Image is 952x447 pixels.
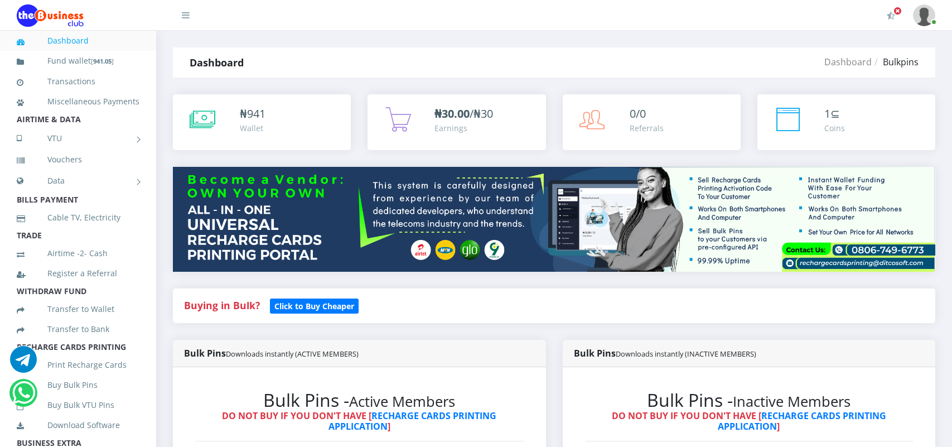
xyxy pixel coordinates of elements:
strong: DO NOT BUY IF YOU DON'T HAVE [ ] [222,410,496,432]
img: Logo [17,4,84,27]
a: Vouchers [17,147,139,172]
div: Wallet [240,122,265,134]
a: RECHARGE CARDS PRINTING APPLICATION [718,410,886,432]
a: Register a Referral [17,261,139,286]
strong: Bulk Pins [574,347,756,359]
div: ₦ [240,105,265,122]
small: Downloads instantly (INACTIVE MEMBERS) [616,349,756,359]
strong: Dashboard [190,56,244,69]
a: 0/0 Referrals [563,94,741,150]
strong: Buying in Bulk? [184,299,260,312]
span: 1 [824,106,830,121]
strong: Bulk Pins [184,347,359,359]
small: [ ] [91,57,114,65]
strong: DO NOT BUY IF YOU DON'T HAVE [ ] [612,410,886,432]
div: Referrals [630,122,664,134]
a: Miscellaneous Payments [17,89,139,114]
b: 941.05 [93,57,112,65]
a: Transfer to Wallet [17,296,139,322]
a: ₦30.00/₦30 Earnings [368,94,545,150]
a: Data [17,167,139,195]
a: Click to Buy Cheaper [270,299,359,312]
a: Buy Bulk Pins [17,372,139,398]
a: Chat for support [12,388,35,406]
img: multitenant_rcp.png [173,167,935,272]
div: Coins [824,122,845,134]
img: User [913,4,935,26]
a: VTU [17,124,139,152]
div: ⊆ [824,105,845,122]
b: Click to Buy Cheaper [274,301,354,311]
span: 0/0 [630,106,646,121]
a: Dashboard [824,56,872,68]
small: Active Members [349,392,455,411]
a: Fund wallet[941.05] [17,48,139,74]
h2: Bulk Pins - [585,390,914,411]
span: Activate Your Membership [893,7,902,15]
a: RECHARGE CARDS PRINTING APPLICATION [328,410,497,432]
a: Airtime -2- Cash [17,241,139,266]
i: Activate Your Membership [887,11,895,20]
small: Downloads instantly (ACTIVE MEMBERS) [226,349,359,359]
b: ₦30.00 [434,106,470,121]
a: Chat for support [10,354,37,373]
li: Bulkpins [872,55,919,69]
h2: Bulk Pins - [195,390,524,411]
span: 941 [247,106,265,121]
a: Transfer to Bank [17,316,139,342]
a: Transactions [17,69,139,94]
div: Earnings [434,122,493,134]
a: Cable TV, Electricity [17,205,139,230]
small: Inactive Members [733,392,850,411]
a: Buy Bulk VTU Pins [17,392,139,418]
a: ₦941 Wallet [173,94,351,150]
a: Print Recharge Cards [17,352,139,378]
a: Download Software [17,412,139,438]
span: /₦30 [434,106,493,121]
a: Dashboard [17,28,139,54]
